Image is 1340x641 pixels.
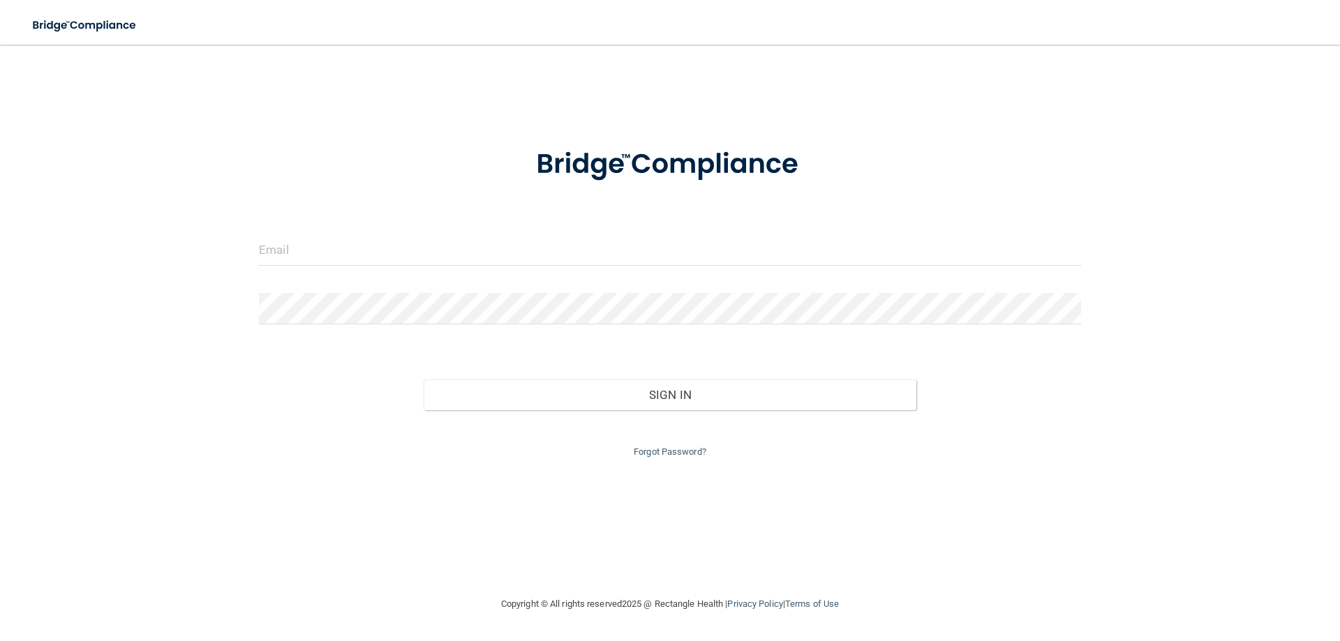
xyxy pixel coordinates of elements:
[21,11,149,40] img: bridge_compliance_login_screen.278c3ca4.svg
[727,598,782,609] a: Privacy Policy
[507,128,833,201] img: bridge_compliance_login_screen.278c3ca4.svg
[785,598,839,609] a: Terms of Use
[634,446,706,457] a: Forgot Password?
[424,379,917,410] button: Sign In
[415,582,925,626] div: Copyright © All rights reserved 2025 @ Rectangle Health | |
[259,234,1081,266] input: Email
